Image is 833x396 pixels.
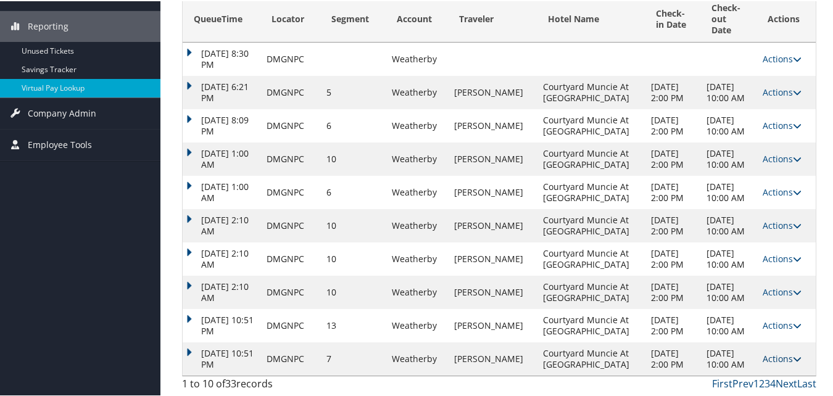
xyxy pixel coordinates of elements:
[183,241,260,274] td: [DATE] 2:10 AM
[28,10,68,41] span: Reporting
[260,308,320,341] td: DMGNPC
[763,85,802,97] a: Actions
[537,241,645,274] td: Courtyard Muncie At [GEOGRAPHIC_DATA]
[700,75,756,108] td: [DATE] 10:00 AM
[320,175,386,208] td: 6
[537,208,645,241] td: Courtyard Muncie At [GEOGRAPHIC_DATA]
[763,352,802,363] a: Actions
[260,208,320,241] td: DMGNPC
[759,376,765,389] a: 2
[700,208,756,241] td: [DATE] 10:00 AM
[386,241,449,274] td: Weatherby
[320,75,386,108] td: 5
[645,308,701,341] td: [DATE] 2:00 PM
[763,285,802,297] a: Actions
[386,108,449,141] td: Weatherby
[182,375,327,396] div: 1 to 10 of records
[386,141,449,175] td: Weatherby
[537,108,645,141] td: Courtyard Muncie At [GEOGRAPHIC_DATA]
[183,308,260,341] td: [DATE] 10:51 PM
[537,75,645,108] td: Courtyard Muncie At [GEOGRAPHIC_DATA]
[448,308,537,341] td: [PERSON_NAME]
[320,141,386,175] td: 10
[645,108,701,141] td: [DATE] 2:00 PM
[700,175,756,208] td: [DATE] 10:00 AM
[28,128,92,159] span: Employee Tools
[537,341,645,374] td: Courtyard Muncie At [GEOGRAPHIC_DATA]
[386,75,449,108] td: Weatherby
[386,208,449,241] td: Weatherby
[183,75,260,108] td: [DATE] 6:21 PM
[320,341,386,374] td: 7
[765,376,770,389] a: 3
[260,41,320,75] td: DMGNPC
[183,341,260,374] td: [DATE] 10:51 PM
[763,152,802,163] a: Actions
[260,141,320,175] td: DMGNPC
[537,274,645,308] td: Courtyard Muncie At [GEOGRAPHIC_DATA]
[763,252,802,263] a: Actions
[448,241,537,274] td: [PERSON_NAME]
[183,141,260,175] td: [DATE] 1:00 AM
[183,274,260,308] td: [DATE] 2:10 AM
[448,108,537,141] td: [PERSON_NAME]
[183,208,260,241] td: [DATE] 2:10 AM
[770,376,776,389] a: 4
[537,175,645,208] td: Courtyard Muncie At [GEOGRAPHIC_DATA]
[320,241,386,274] td: 10
[225,376,236,389] span: 33
[645,141,701,175] td: [DATE] 2:00 PM
[645,341,701,374] td: [DATE] 2:00 PM
[183,175,260,208] td: [DATE] 1:00 AM
[448,208,537,241] td: [PERSON_NAME]
[763,218,802,230] a: Actions
[700,341,756,374] td: [DATE] 10:00 AM
[797,376,816,389] a: Last
[28,97,96,128] span: Company Admin
[645,208,701,241] td: [DATE] 2:00 PM
[763,185,802,197] a: Actions
[386,175,449,208] td: Weatherby
[537,141,645,175] td: Courtyard Muncie At [GEOGRAPHIC_DATA]
[260,341,320,374] td: DMGNPC
[320,308,386,341] td: 13
[448,75,537,108] td: [PERSON_NAME]
[320,208,386,241] td: 10
[260,108,320,141] td: DMGNPC
[732,376,753,389] a: Prev
[537,308,645,341] td: Courtyard Muncie At [GEOGRAPHIC_DATA]
[448,141,537,175] td: [PERSON_NAME]
[712,376,732,389] a: First
[763,318,802,330] a: Actions
[645,75,701,108] td: [DATE] 2:00 PM
[645,241,701,274] td: [DATE] 2:00 PM
[320,108,386,141] td: 6
[183,41,260,75] td: [DATE] 8:30 PM
[386,41,449,75] td: Weatherby
[260,241,320,274] td: DMGNPC
[700,141,756,175] td: [DATE] 10:00 AM
[448,274,537,308] td: [PERSON_NAME]
[763,52,802,64] a: Actions
[700,308,756,341] td: [DATE] 10:00 AM
[260,175,320,208] td: DMGNPC
[448,341,537,374] td: [PERSON_NAME]
[260,75,320,108] td: DMGNPC
[645,175,701,208] td: [DATE] 2:00 PM
[260,274,320,308] td: DMGNPC
[700,241,756,274] td: [DATE] 10:00 AM
[700,108,756,141] td: [DATE] 10:00 AM
[448,175,537,208] td: [PERSON_NAME]
[753,376,759,389] a: 1
[645,274,701,308] td: [DATE] 2:00 PM
[763,118,802,130] a: Actions
[183,108,260,141] td: [DATE] 8:09 PM
[776,376,797,389] a: Next
[386,308,449,341] td: Weatherby
[386,341,449,374] td: Weatherby
[700,274,756,308] td: [DATE] 10:00 AM
[320,274,386,308] td: 10
[386,274,449,308] td: Weatherby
